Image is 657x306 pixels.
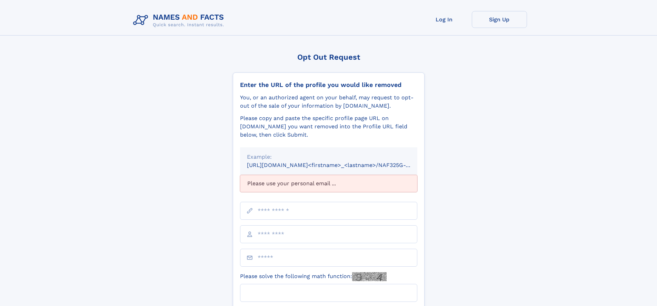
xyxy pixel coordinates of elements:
small: [URL][DOMAIN_NAME]<firstname>_<lastname>/NAF325G-xxxxxxxx [247,162,430,168]
label: Please solve the following math function: [240,272,387,281]
div: Please copy and paste the specific profile page URL on [DOMAIN_NAME] you want removed into the Pr... [240,114,417,139]
img: Logo Names and Facts [130,11,230,30]
div: Enter the URL of the profile you would like removed [240,81,417,89]
a: Sign Up [472,11,527,28]
div: You, or an authorized agent on your behalf, may request to opt-out of the sale of your informatio... [240,93,417,110]
div: Please use your personal email ... [240,175,417,192]
div: Opt Out Request [233,53,425,61]
a: Log In [417,11,472,28]
div: Example: [247,153,410,161]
